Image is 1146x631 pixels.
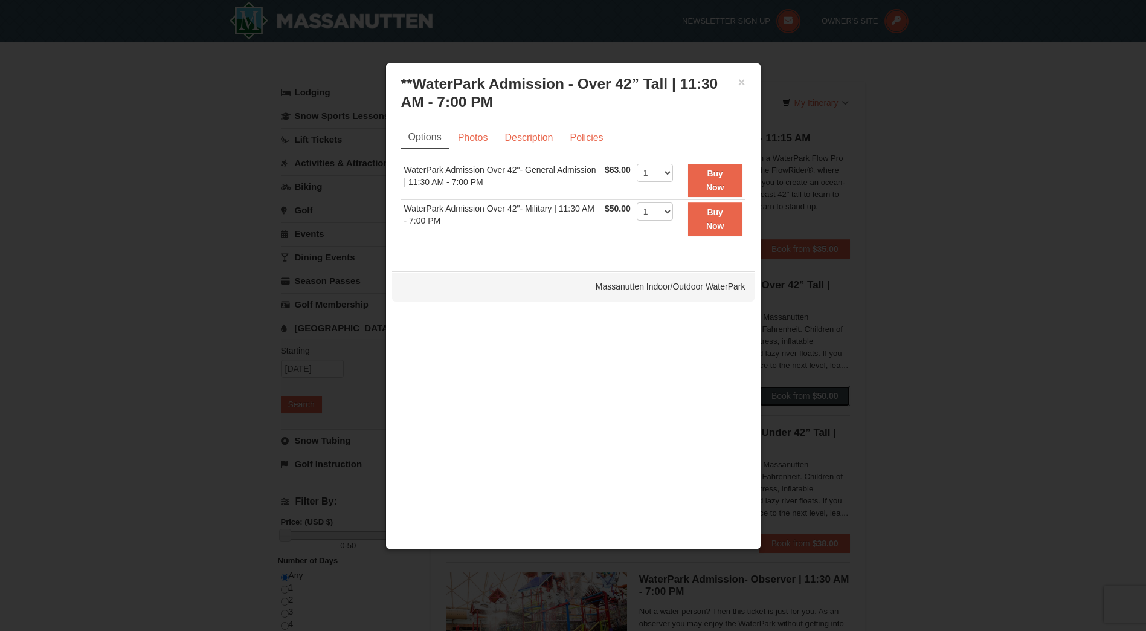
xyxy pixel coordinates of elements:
[392,271,755,302] div: Massanutten Indoor/Outdoor WaterPark
[401,161,602,200] td: WaterPark Admission Over 42"- General Admission | 11:30 AM - 7:00 PM
[401,75,745,111] h3: **WaterPark Admission - Over 42” Tall | 11:30 AM - 7:00 PM
[562,126,611,149] a: Policies
[605,204,631,213] span: $50.00
[738,76,745,88] button: ×
[497,126,561,149] a: Description
[401,126,449,149] a: Options
[605,165,631,175] span: $63.00
[706,207,724,230] strong: Buy Now
[706,169,724,192] strong: Buy Now
[688,164,742,197] button: Buy Now
[401,200,602,238] td: WaterPark Admission Over 42"- Military | 11:30 AM - 7:00 PM
[688,202,742,236] button: Buy Now
[450,126,496,149] a: Photos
